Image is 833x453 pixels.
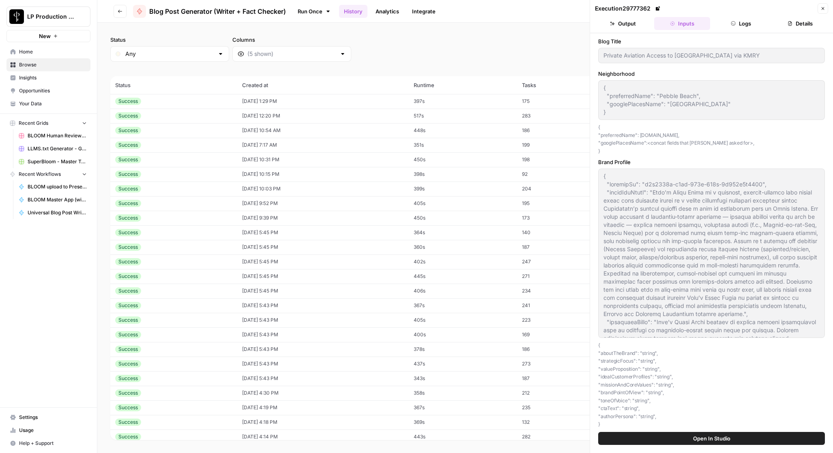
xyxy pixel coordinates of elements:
[409,357,517,371] td: 437s
[125,50,214,58] input: Any
[237,211,409,225] td: [DATE] 9:39 PM
[110,36,229,44] label: Status
[133,5,286,18] a: Blog Post Generator (Writer + Fact Checker)
[237,400,409,415] td: [DATE] 4:19 PM
[237,182,409,196] td: [DATE] 10:03 PM
[115,141,141,149] div: Success
[115,273,141,280] div: Success
[237,240,409,254] td: [DATE] 5:45 PM
[115,375,141,382] div: Success
[517,167,602,182] td: 92
[115,185,141,192] div: Success
[6,45,90,58] a: Home
[6,168,90,180] button: Recent Workflows
[19,48,87,56] span: Home
[28,209,87,216] span: Universal Blog Post Writer
[115,258,141,265] div: Success
[115,98,141,105] div: Success
[409,400,517,415] td: 367s
[409,109,517,123] td: 517s
[15,193,90,206] a: BLOOM Master App (with human review)
[15,206,90,219] a: Universal Blog Post Writer
[115,200,141,207] div: Success
[237,138,409,152] td: [DATE] 7:17 AM
[409,152,517,167] td: 450s
[237,76,409,94] th: Created at
[517,269,602,284] td: 271
[19,440,87,447] span: Help + Support
[115,229,141,236] div: Success
[517,152,602,167] td: 198
[517,342,602,357] td: 186
[409,240,517,254] td: 360s
[237,109,409,123] td: [DATE] 12:20 PM
[6,30,90,42] button: New
[339,5,367,18] a: History
[654,17,710,30] button: Inputs
[517,240,602,254] td: 187
[28,196,87,203] span: BLOOM Master App (with human review)
[517,94,602,109] td: 175
[237,357,409,371] td: [DATE] 5:43 PM
[237,123,409,138] td: [DATE] 10:54 AM
[115,214,141,222] div: Success
[115,346,141,353] div: Success
[15,180,90,193] a: BLOOM upload to Presence (after Human Review)
[772,17,828,30] button: Details
[409,225,517,240] td: 364s
[409,342,517,357] td: 378s
[517,327,602,342] td: 169
[595,17,651,30] button: Output
[292,4,336,18] a: Run Once
[6,84,90,97] a: Opportunities
[598,123,825,155] p: { "preferredName": [DOMAIN_NAME], "googlePlacesName": <concat fields that [PERSON_NAME] asked for...
[517,109,602,123] td: 283
[28,132,87,139] span: BLOOM Human Review (ver2)
[517,138,602,152] td: 199
[598,432,825,445] button: Open In Studio
[6,97,90,110] a: Your Data
[110,76,237,94] th: Status
[517,182,602,196] td: 204
[115,171,141,178] div: Success
[115,360,141,368] div: Success
[9,9,24,24] img: LP Production Workloads Logo
[237,415,409,429] td: [DATE] 4:18 PM
[115,287,141,295] div: Success
[517,371,602,386] td: 187
[237,284,409,298] td: [DATE] 5:45 PM
[371,5,404,18] a: Analytics
[517,357,602,371] td: 273
[6,437,90,450] button: Help + Support
[115,244,141,251] div: Success
[409,254,517,269] td: 402s
[409,284,517,298] td: 406s
[409,313,517,327] td: 405s
[28,158,87,165] span: SuperBloom - Master Topic List
[237,167,409,182] td: [DATE] 10:15 PM
[19,171,61,178] span: Recent Workflows
[237,371,409,386] td: [DATE] 5:43 PM
[517,123,602,138] td: 186
[409,415,517,429] td: 369s
[409,429,517,444] td: 443s
[693,434,730,442] span: Open In Studio
[237,298,409,313] td: [DATE] 5:43 PM
[517,211,602,225] td: 173
[19,100,87,107] span: Your Data
[6,424,90,437] a: Usage
[409,196,517,211] td: 405s
[19,74,87,81] span: Insights
[39,32,51,40] span: New
[517,76,602,94] th: Tasks
[409,94,517,109] td: 397s
[407,5,440,18] a: Integrate
[6,58,90,71] a: Browse
[237,327,409,342] td: [DATE] 5:43 PM
[598,70,825,78] label: Neighborhood
[517,400,602,415] td: 235
[6,71,90,84] a: Insights
[409,123,517,138] td: 448s
[28,145,87,152] span: LLMS.txt Generator - Grid
[517,196,602,211] td: 195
